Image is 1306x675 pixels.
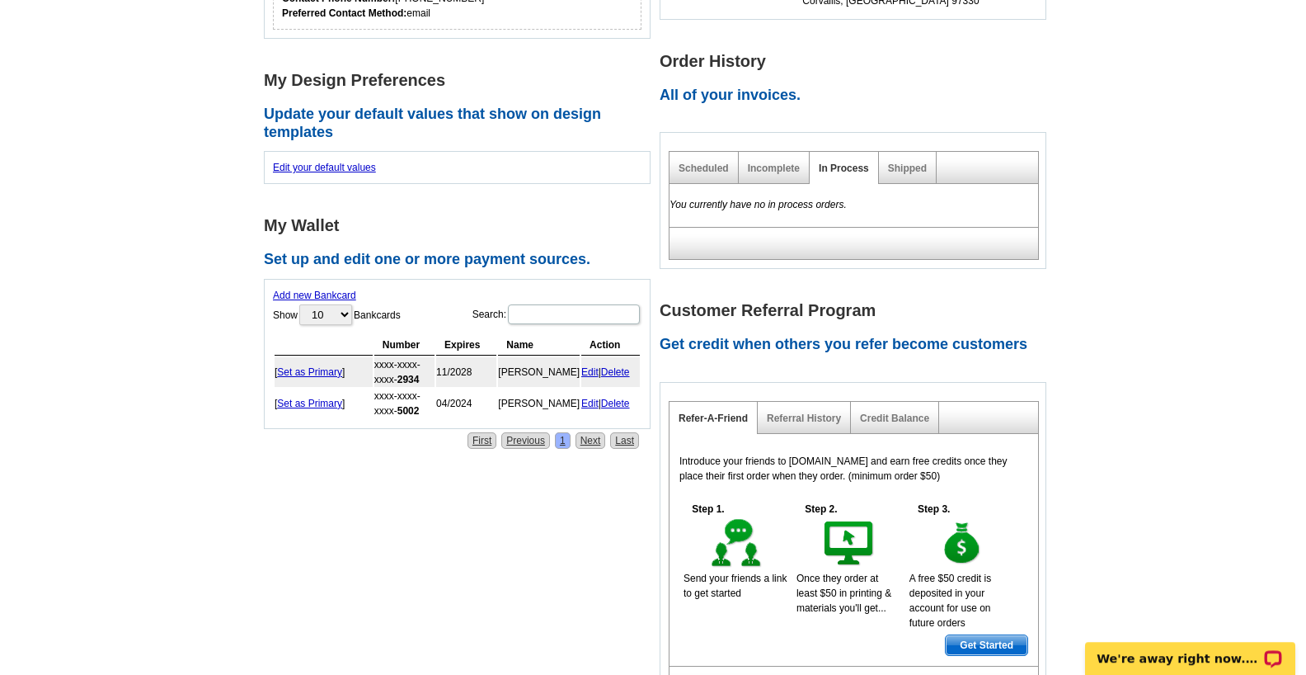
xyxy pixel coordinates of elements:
img: step-1.gif [708,517,765,571]
h1: Customer Referral Program [660,302,1055,319]
a: Next [575,432,606,449]
a: Credit Balance [860,413,929,424]
iframe: LiveChat chat widget [1074,623,1306,675]
strong: 2934 [397,374,420,385]
a: Set as Primary [277,398,342,409]
h1: My Design Preferences [264,72,660,89]
h2: All of your invoices. [660,87,1055,105]
span: A free $50 credit is deposited in your account for use on future orders [909,573,991,629]
img: step-2.gif [821,517,878,571]
label: Search: [472,303,641,326]
span: Send your friends a link to get started [684,573,787,599]
td: | [581,389,640,418]
td: xxxx-xxxx-xxxx- [374,357,435,387]
td: [PERSON_NAME] [498,389,580,418]
h5: Step 3. [909,502,959,517]
a: First [467,432,496,449]
a: In Process [819,163,869,174]
h1: Order History [660,53,1055,70]
td: | [581,357,640,387]
a: Add new Bankcard [273,290,356,301]
a: 1 [555,432,571,449]
h2: Set up and edit one or more payment sources. [264,251,660,269]
td: [ ] [275,389,373,418]
a: Edit your default values [273,162,376,173]
th: Name [498,335,580,356]
h2: Get credit when others you refer become customers [660,336,1055,354]
span: Get Started [946,635,1027,655]
strong: Preferred Contact Method: [282,7,406,19]
th: Action [581,335,640,356]
th: Expires [436,335,496,356]
a: Delete [601,366,630,378]
em: You currently have no in process orders. [669,199,847,210]
a: Delete [601,398,630,409]
a: Referral History [767,413,841,424]
a: Scheduled [679,163,729,174]
th: Number [374,335,435,356]
strong: 5002 [397,405,420,417]
span: Once they order at least $50 in printing & materials you'll get... [796,573,891,614]
p: Introduce your friends to [DOMAIN_NAME] and earn free credits once they place their first order w... [679,454,1028,484]
a: Refer-A-Friend [679,413,748,424]
label: Show Bankcards [273,303,401,327]
img: step-3.gif [934,517,991,571]
td: 04/2024 [436,389,496,418]
a: Set as Primary [277,366,342,378]
td: xxxx-xxxx-xxxx- [374,389,435,418]
h1: My Wallet [264,217,660,234]
a: Incomplete [748,163,800,174]
a: Get Started [945,635,1028,656]
a: Edit [581,366,599,378]
input: Search: [508,304,640,324]
h5: Step 2. [796,502,846,517]
h5: Step 1. [684,502,733,517]
td: [ ] [275,357,373,387]
a: Previous [501,432,550,449]
h2: Update your default values that show on design templates [264,106,660,141]
td: [PERSON_NAME] [498,357,580,387]
a: Edit [581,398,599,409]
a: Last [610,432,639,449]
td: 11/2028 [436,357,496,387]
select: ShowBankcards [299,304,352,325]
a: Shipped [888,163,927,174]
